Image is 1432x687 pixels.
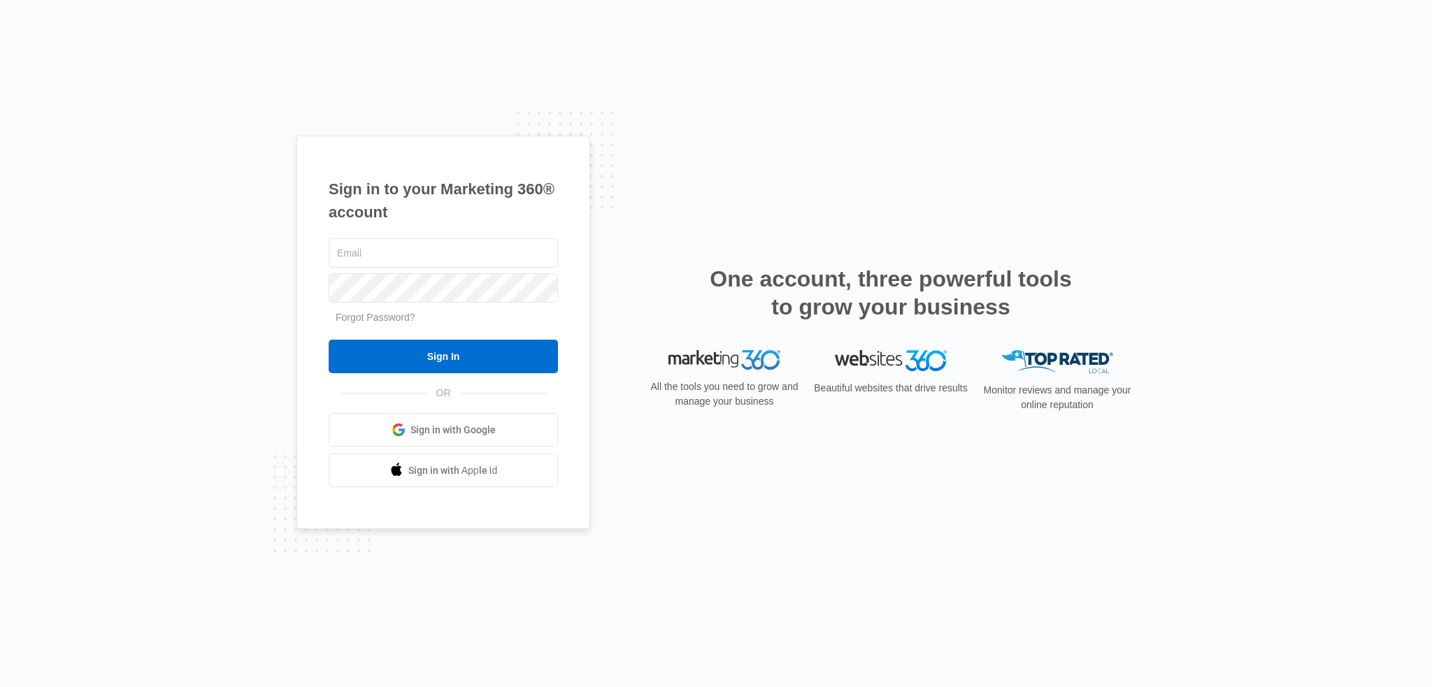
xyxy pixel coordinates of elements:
[336,312,415,323] a: Forgot Password?
[329,178,558,224] h1: Sign in to your Marketing 360® account
[979,383,1136,412] p: Monitor reviews and manage your online reputation
[706,265,1076,321] h2: One account, three powerful tools to grow your business
[329,454,558,487] a: Sign in with Apple Id
[329,340,558,373] input: Sign In
[427,386,461,400] span: OR
[646,379,803,409] p: All the tools you need to grow and manage your business
[408,463,498,478] span: Sign in with Apple Id
[668,350,780,370] img: Marketing 360
[329,413,558,447] a: Sign in with Google
[1001,350,1113,373] img: Top Rated Local
[410,423,496,437] span: Sign in with Google
[835,350,947,370] img: Websites 360
[812,381,969,396] p: Beautiful websites that drive results
[329,238,558,268] input: Email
